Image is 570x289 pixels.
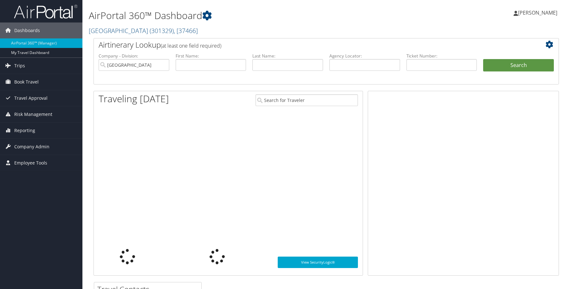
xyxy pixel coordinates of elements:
[89,9,405,22] h1: AirPortal 360™ Dashboard
[14,90,48,106] span: Travel Approval
[176,53,246,59] label: First Name:
[14,106,52,122] span: Risk Management
[252,53,323,59] label: Last Name:
[14,4,77,19] img: airportal-logo.png
[406,53,477,59] label: Ticket Number:
[514,3,564,22] a: [PERSON_NAME]
[14,23,40,38] span: Dashboards
[14,139,49,155] span: Company Admin
[99,39,515,50] h2: Airtinerary Lookup
[14,58,25,74] span: Trips
[14,155,47,171] span: Employee Tools
[99,53,169,59] label: Company - Division:
[329,53,400,59] label: Agency Locator:
[483,59,554,72] button: Search
[89,26,198,35] a: [GEOGRAPHIC_DATA]
[174,26,198,35] span: , [ 37466 ]
[150,26,174,35] span: ( 301329 )
[14,74,39,90] span: Book Travel
[161,42,221,49] span: (at least one field required)
[518,9,557,16] span: [PERSON_NAME]
[256,94,358,106] input: Search for Traveler
[99,92,169,105] h1: Traveling [DATE]
[278,257,358,268] a: View SecurityLogic®
[14,123,35,138] span: Reporting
